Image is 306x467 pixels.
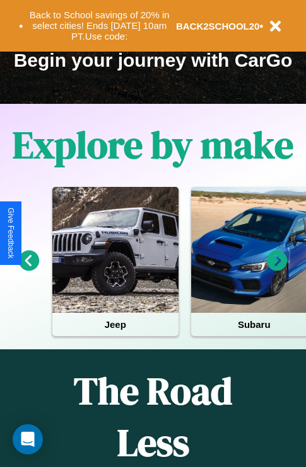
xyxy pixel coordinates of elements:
b: BACK2SCHOOL20 [176,21,260,31]
h4: Jeep [52,313,179,336]
h1: Explore by make [13,119,293,171]
button: Back to School savings of 20% in select cities! Ends [DATE] 10am PT.Use code: [23,6,176,45]
div: Open Intercom Messenger [13,424,43,454]
div: Give Feedback [6,208,15,259]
